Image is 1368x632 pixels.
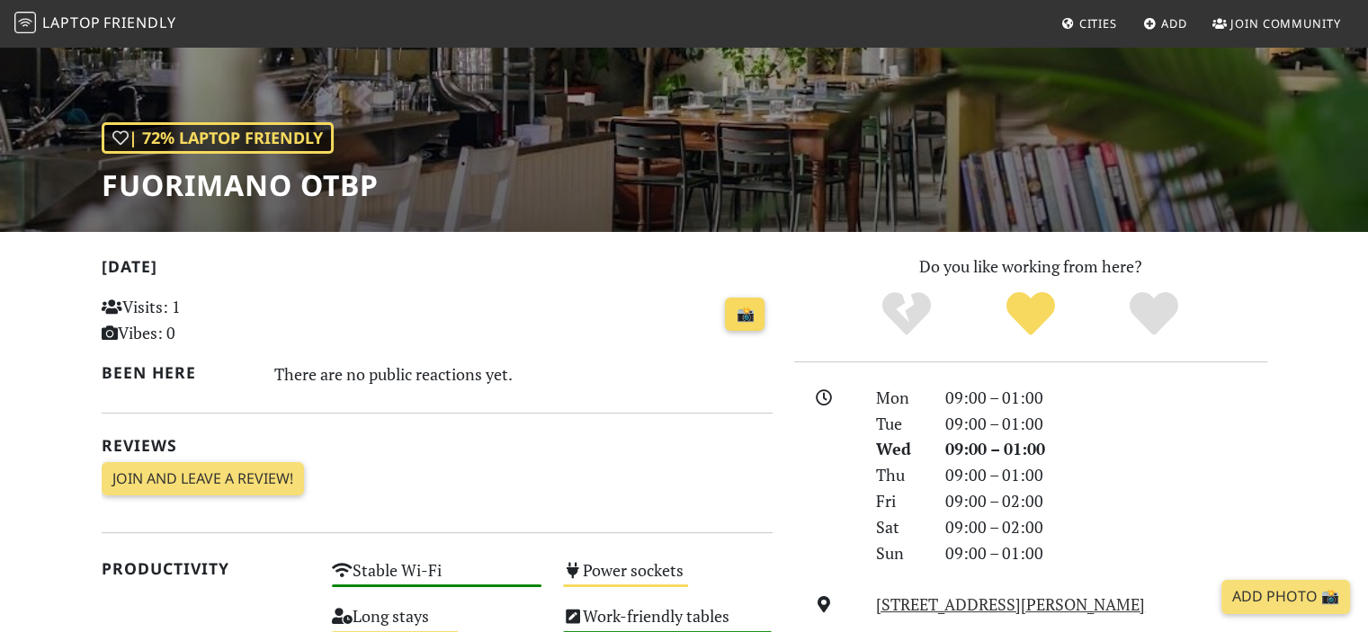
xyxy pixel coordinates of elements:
a: [STREET_ADDRESS][PERSON_NAME] [876,593,1145,615]
div: | 72% Laptop Friendly [102,122,334,154]
a: Add Photo 📸 [1221,580,1350,614]
div: Definitely! [1092,289,1216,339]
a: 📸 [725,298,764,332]
a: Join Community [1205,7,1348,40]
div: Power sockets [552,556,783,601]
div: Yes [969,289,1093,339]
div: There are no public reactions yet. [274,360,773,388]
h2: Productivity [102,559,311,578]
div: 09:00 – 01:00 [934,436,1278,462]
a: Join and leave a review! [102,462,304,496]
span: Friendly [103,13,175,32]
h2: Reviews [102,436,773,455]
div: Fri [865,488,934,514]
h1: Fuorimano OTBP [102,168,379,202]
a: Add [1136,7,1194,40]
div: 09:00 – 01:00 [934,385,1278,411]
span: Join Community [1230,15,1341,31]
div: 09:00 – 02:00 [934,488,1278,514]
a: Cities [1054,7,1124,40]
div: Sun [865,540,934,566]
p: Visits: 1 Vibes: 0 [102,294,311,346]
div: Stable Wi-Fi [321,556,552,601]
div: 09:00 – 01:00 [934,462,1278,488]
div: Wed [865,436,934,462]
div: Mon [865,385,934,411]
span: Cities [1079,15,1117,31]
p: Do you like working from here? [794,254,1267,280]
div: No [845,289,969,339]
div: 09:00 – 01:00 [934,540,1278,566]
div: 09:00 – 02:00 [934,514,1278,540]
div: 09:00 – 01:00 [934,411,1278,437]
h2: Been here [102,363,254,382]
a: LaptopFriendly LaptopFriendly [14,8,176,40]
div: Sat [865,514,934,540]
span: Laptop [42,13,101,32]
div: Thu [865,462,934,488]
div: Tue [865,411,934,437]
img: LaptopFriendly [14,12,36,33]
h2: [DATE] [102,257,773,283]
span: Add [1161,15,1187,31]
